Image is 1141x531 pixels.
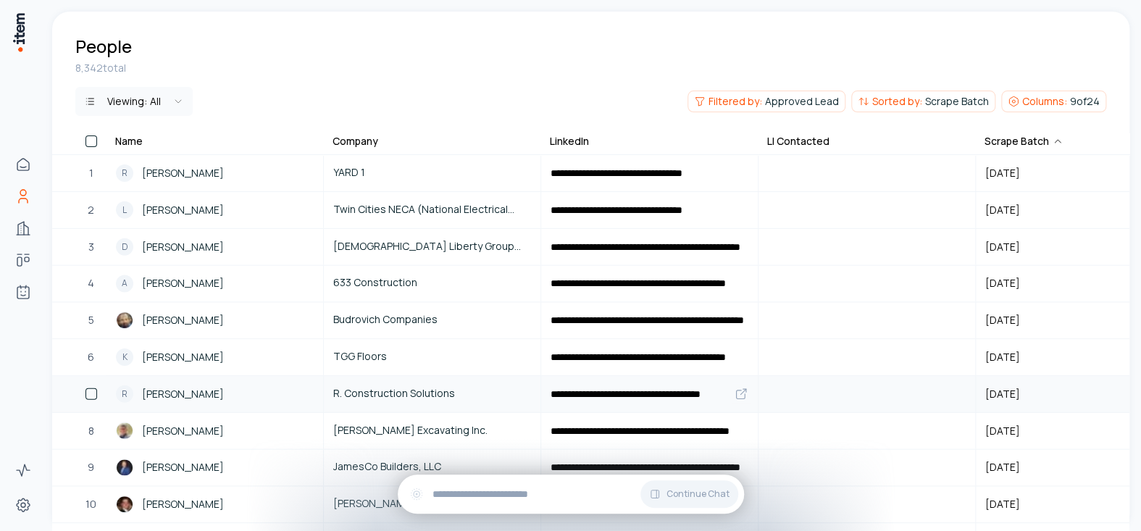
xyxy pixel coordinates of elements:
a: Home [9,150,38,179]
span: 10 [85,496,96,512]
span: Scrape Batch [925,94,989,109]
a: [DEMOGRAPHIC_DATA] Liberty Group LLC [325,230,540,264]
span: 8 [88,422,94,438]
span: 3 [88,239,94,255]
div: Continue Chat [398,474,744,514]
div: LI Contacted [767,134,829,149]
span: 2 [88,202,94,218]
img: Jesse Gallimore [116,459,133,476]
a: Ryan Terry[PERSON_NAME] [107,487,322,522]
span: [PERSON_NAME] [142,349,224,365]
span: [PERSON_NAME] Excavating Inc. [333,422,531,438]
button: Columns:9of24 [1001,91,1106,112]
span: [PERSON_NAME] [142,165,224,181]
button: Filtered by:Approved Lead [687,91,845,112]
span: [PERSON_NAME] [142,275,224,291]
a: Budrovich Companies [325,303,540,338]
div: R [116,385,133,403]
a: Matt Bachtel[PERSON_NAME] [107,413,322,448]
a: R[PERSON_NAME] [107,156,322,191]
a: [PERSON_NAME] & Company, Inc. [325,487,540,522]
div: Name [115,134,143,149]
span: [DEMOGRAPHIC_DATA] Liberty Group LLC [333,238,531,254]
span: Columns: [1022,94,1067,109]
a: R. Construction Solutions [325,377,540,411]
img: Ryan Terry [116,496,133,513]
span: 4 [88,275,94,291]
a: 633 Construction [325,266,540,301]
span: [PERSON_NAME] [142,312,224,328]
span: 1 [89,165,93,181]
a: Settings [9,490,38,519]
div: R [116,164,133,182]
div: K [116,348,133,366]
a: L[PERSON_NAME] [107,193,322,227]
span: 633 Construction [333,275,531,290]
a: Jeff Budrovich[PERSON_NAME] [107,303,322,338]
span: [PERSON_NAME] & Company, Inc. [333,496,531,511]
div: 8,342 total [75,61,1106,75]
span: Twin Cities NECA (National Electrical Contractors Association) [333,201,531,217]
div: Company [333,134,378,149]
a: TGG Floors [325,340,540,375]
a: A[PERSON_NAME] [107,266,322,301]
a: D[PERSON_NAME] [107,230,322,264]
div: Scrape Batch [985,134,1063,149]
img: Item Brain Logo [12,12,26,53]
a: Companies [9,214,38,243]
span: Filtered by: [709,94,762,109]
a: Agents [9,277,38,306]
span: Continue Chat [666,488,730,500]
span: [PERSON_NAME] [142,422,224,438]
span: Approved Lead [765,94,839,109]
div: LinkedIn [550,134,589,149]
span: R. Construction Solutions [333,385,531,401]
span: YARD 1 [333,164,531,180]
span: Budrovich Companies [333,312,531,327]
a: Activity [9,456,38,485]
span: [PERSON_NAME] [142,459,224,475]
a: JamesCo Builders, LLC [325,450,540,485]
span: [PERSON_NAME] [142,496,224,512]
a: People [9,182,38,211]
a: [PERSON_NAME] Excavating Inc. [325,413,540,448]
a: YARD 1 [325,156,540,191]
img: Matt Bachtel [116,422,133,439]
a: K[PERSON_NAME] [107,340,322,375]
span: 6 [88,349,94,365]
img: Jeff Budrovich [116,312,133,329]
div: A [116,275,133,292]
button: Sorted by:Scrape Batch [851,91,995,112]
span: [PERSON_NAME] [142,202,224,218]
a: Deals [9,246,38,275]
span: TGG Floors [333,348,531,364]
a: R[PERSON_NAME] [107,377,322,411]
button: Continue Chat [640,480,738,508]
span: 9 [88,459,94,475]
h1: People [75,35,132,58]
span: Sorted by: [872,94,922,109]
span: 9 of 24 [1070,94,1100,109]
span: JamesCo Builders, LLC [333,459,531,474]
div: D [116,238,133,256]
span: 5 [88,312,94,328]
a: Jesse Gallimore[PERSON_NAME] [107,450,322,485]
span: [PERSON_NAME] [142,239,224,255]
div: Viewing: [107,94,161,109]
div: L [116,201,133,219]
a: Twin Cities NECA (National Electrical Contractors Association) [325,193,540,227]
span: [PERSON_NAME] [142,386,224,402]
